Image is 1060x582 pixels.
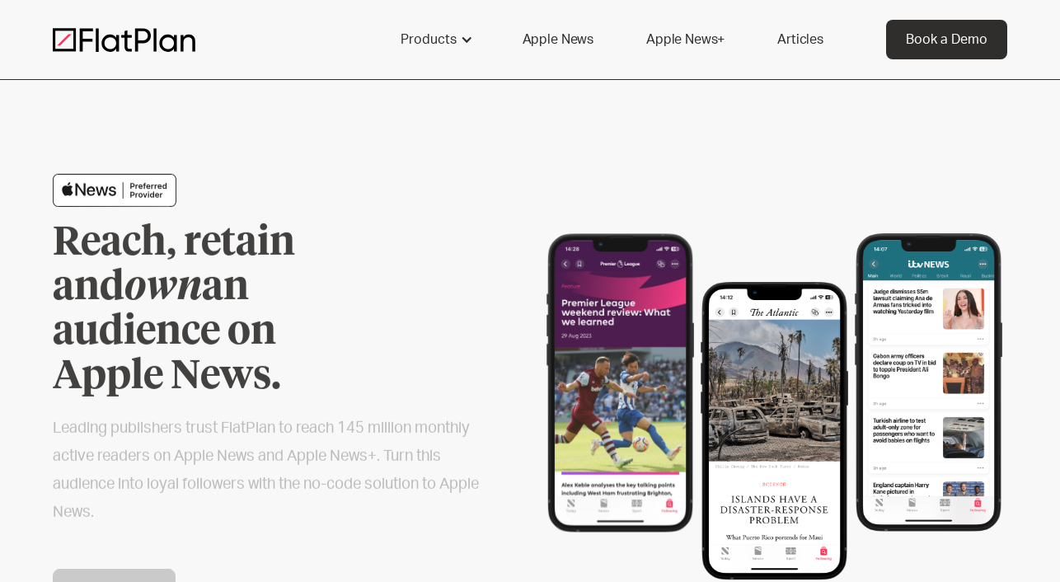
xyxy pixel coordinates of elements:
a: Book a Demo [886,20,1007,59]
div: Products [381,20,490,59]
div: Products [401,30,457,49]
h2: Leading publishers trust FlatPlan to reach 145 million monthly active readers on Apple News and A... [53,415,482,527]
a: Apple News [503,20,613,59]
a: Apple News+ [626,20,744,59]
em: own [124,268,202,307]
div: Book a Demo [906,30,987,49]
h1: Reach, retain and an audience on Apple News. [53,221,391,399]
a: Articles [757,20,843,59]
